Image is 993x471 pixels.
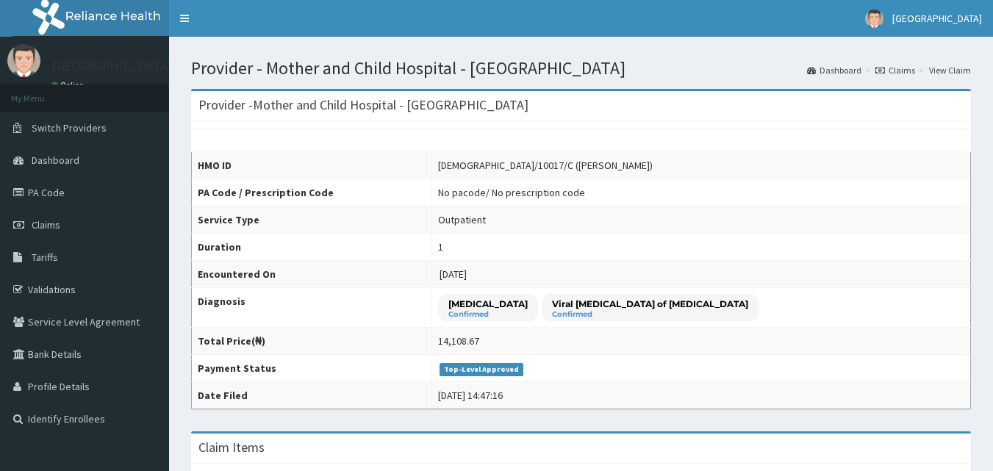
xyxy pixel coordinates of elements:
h1: Provider - Mother and Child Hospital - [GEOGRAPHIC_DATA] [191,59,971,78]
h3: Claim Items [198,441,265,454]
div: [DATE] 14:47:16 [438,388,503,403]
th: Date Filed [192,382,432,409]
th: Encountered On [192,261,432,288]
h3: Provider - Mother and Child Hospital - [GEOGRAPHIC_DATA] [198,98,528,112]
div: No pacode / No prescription code [438,185,585,200]
div: 14,108.67 [438,334,479,348]
img: User Image [865,10,883,28]
p: [GEOGRAPHIC_DATA] [51,60,173,73]
a: View Claim [929,64,971,76]
small: Confirmed [552,311,748,318]
a: Claims [875,64,915,76]
span: Switch Providers [32,121,107,134]
a: Dashboard [807,64,861,76]
span: Top-Level Approved [440,363,524,376]
a: Online [51,80,87,90]
p: [MEDICAL_DATA] [448,298,528,310]
img: User Image [7,44,40,77]
span: Dashboard [32,154,79,167]
th: Diagnosis [192,288,432,328]
th: Total Price(₦) [192,328,432,355]
span: Tariffs [32,251,58,264]
th: Service Type [192,206,432,234]
th: Payment Status [192,355,432,382]
th: HMO ID [192,152,432,179]
div: Outpatient [438,212,486,227]
div: 1 [438,240,443,254]
th: PA Code / Prescription Code [192,179,432,206]
small: Confirmed [448,311,528,318]
div: [DEMOGRAPHIC_DATA]/10017/C ([PERSON_NAME]) [438,158,653,173]
p: Viral [MEDICAL_DATA] of [MEDICAL_DATA] [552,298,748,310]
span: Claims [32,218,60,231]
span: [GEOGRAPHIC_DATA] [892,12,982,25]
span: [DATE] [440,267,467,281]
th: Duration [192,234,432,261]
